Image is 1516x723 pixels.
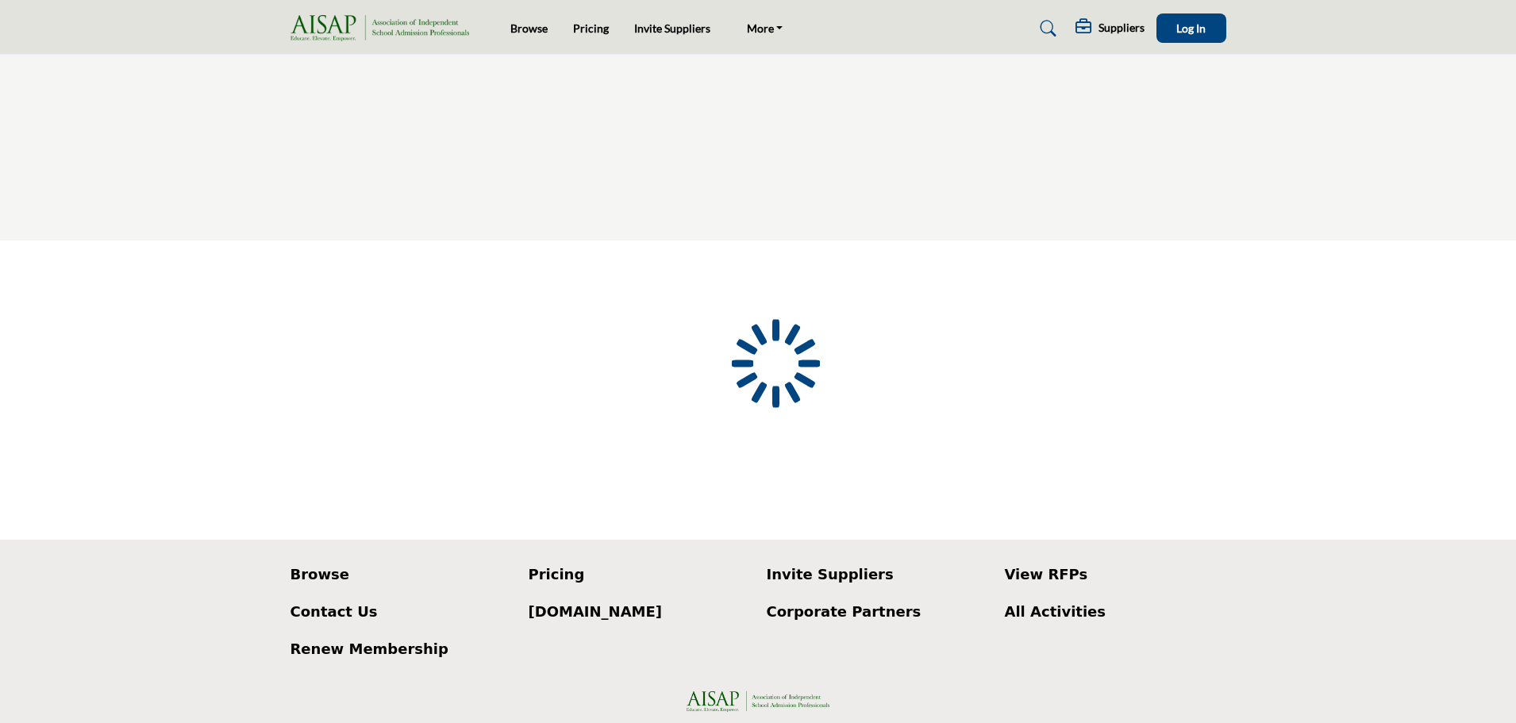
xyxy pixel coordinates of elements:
a: All Activities [1005,601,1226,622]
img: Site Logo [291,15,477,41]
a: Pricing [529,563,750,585]
a: Browse [291,563,512,585]
a: Browse [510,21,548,35]
a: View RFPs [1005,563,1226,585]
a: Invite Suppliers [634,21,710,35]
a: Corporate Partners [767,601,988,622]
img: No Site Logo [687,691,829,712]
a: More [736,17,795,40]
a: Renew Membership [291,638,512,660]
button: Log In [1156,13,1226,43]
a: [DOMAIN_NAME] [529,601,750,622]
a: Pricing [573,21,609,35]
a: Contact Us [291,601,512,622]
h5: Suppliers [1099,21,1145,35]
div: Suppliers [1075,19,1145,38]
a: Search [1025,16,1067,41]
span: Log In [1176,21,1206,35]
a: Invite Suppliers [767,563,988,585]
